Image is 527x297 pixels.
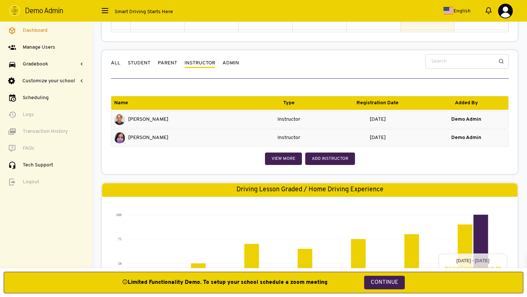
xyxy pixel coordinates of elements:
[158,59,177,67] a: Parent
[25,8,63,15] span: Demo Admin
[9,4,63,18] a: Demo Admin
[111,186,509,194] h3: Driving Lesson Graded / Home Driving Experience
[118,31,129,37] span: 4pm
[339,134,417,142] div: [DATE]
[250,99,328,107] div: Type
[23,27,48,34] span: Dashboard
[498,3,513,19] img: profile
[114,99,239,107] div: Name
[128,116,239,123] a: [PERSON_NAME]
[128,59,150,67] a: Student
[364,276,405,289] span: Continue
[23,144,34,152] span: FAQs
[23,94,49,102] span: Scheduling
[4,272,523,293] button: Limited Functionality Demo. To setup your school schedule a zoom meetingContinue
[184,59,215,67] a: Instructor
[265,153,302,165] a: View More
[116,213,122,217] tspan: 100
[305,153,355,165] a: ADD INSTRUCTOR
[118,262,122,266] tspan: 50
[111,59,120,67] a: All
[23,111,34,119] span: Logs
[23,60,48,68] span: Gradebook
[23,161,53,169] span: Tech Support
[427,99,505,107] div: Added By
[425,54,494,69] input: Search
[114,114,125,125] img: profile
[22,77,75,85] span: Customize your school
[451,135,481,140] span: Demo Admin
[451,117,481,122] span: Demo Admin
[223,59,239,67] a: Admin
[114,132,125,143] img: profile
[23,44,55,51] span: Manage Users
[23,128,68,135] span: Transaction History
[115,8,298,16] div: Smart Driving Starts Here
[118,237,122,241] tspan: 75
[441,265,505,272] div: Driving Lesson Graded: 90
[339,99,417,107] div: Registration Date
[339,116,417,123] div: [DATE]
[9,5,20,16] img: profile
[441,257,505,264] div: [DATE] - [DATE]
[250,134,328,142] div: Instructor
[250,116,328,123] div: Instructor
[444,7,471,15] a: English
[23,178,39,186] span: Logout
[128,134,239,142] a: [PERSON_NAME]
